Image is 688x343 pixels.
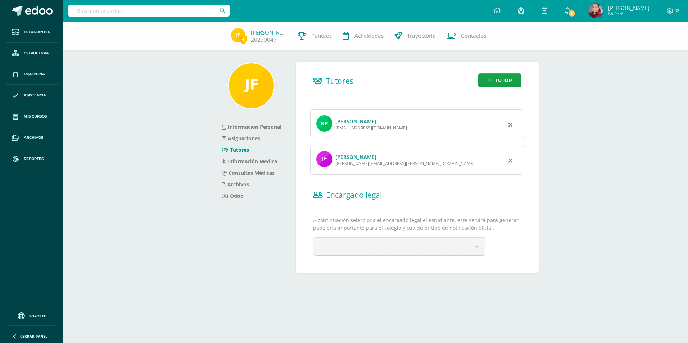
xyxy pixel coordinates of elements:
[313,238,485,255] a: ----------
[461,32,486,40] span: Contactos
[68,5,230,17] input: Busca un usuario...
[9,311,55,320] a: Soporte
[319,243,337,250] span: ----------
[389,22,441,50] a: Trayectoria
[326,76,353,86] span: Tutores
[335,154,376,160] a: [PERSON_NAME]
[24,50,49,56] span: Estructura
[24,71,45,77] span: Disciplina
[588,4,603,18] img: d6b8000caef82a835dfd50702ce5cd6f.png
[6,127,58,148] a: Archivos
[335,160,475,166] div: [PERSON_NAME][EMAIL_ADDRESS][PERSON_NAME][DOMAIN_NAME]
[608,4,649,12] span: [PERSON_NAME]
[478,73,521,87] a: Tutor
[222,135,260,142] a: Asignaciones
[222,146,249,153] a: Tutores
[326,190,382,200] span: Encargado legal
[608,11,649,17] span: Mi Perfil
[222,169,275,176] a: Consultas Médicas
[495,74,512,87] span: Tutor
[292,22,337,50] a: Punteos
[251,29,287,36] a: [PERSON_NAME]
[222,123,281,130] a: Información Personal
[20,334,47,339] span: Cerrar panel
[407,32,436,40] span: Trayectoria
[354,32,384,40] span: Actividades
[6,64,58,85] a: Disciplina
[337,22,389,50] a: Actividades
[335,118,376,125] a: [PERSON_NAME]
[441,22,492,50] a: Contactos
[6,148,58,170] a: Reportes
[29,314,46,319] span: Soporte
[229,63,274,108] img: 0142cdfcfa24e5f5f3ea8995d9a83f94.png
[24,29,50,35] span: Estudiantes
[335,125,407,131] div: [EMAIL_ADDRESS][DOMAIN_NAME]
[6,43,58,64] a: Estructura
[24,135,43,141] span: Archivos
[6,22,58,43] a: Estudiantes
[24,156,44,162] span: Reportes
[508,156,512,164] div: Remover
[24,114,47,119] span: Mis cursos
[508,120,512,129] div: Remover
[316,115,332,132] img: profile image
[222,158,277,165] a: Información Medica
[568,9,576,17] span: 5
[313,216,521,232] p: A continuación selecciona el encargado legal el estudiante, este servirá para generar papelería i...
[6,106,58,127] a: Mis cursos
[222,192,244,199] a: Odoo
[6,85,58,106] a: Asistencia
[24,92,46,98] span: Asistencia
[251,36,277,44] a: 20230047
[222,181,249,188] a: Archivos
[239,35,247,44] span: 4
[316,151,332,167] img: profile image
[231,28,245,42] img: f2cf4b2c02562e18b019a871aab96e9a.png
[311,32,332,40] span: Punteos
